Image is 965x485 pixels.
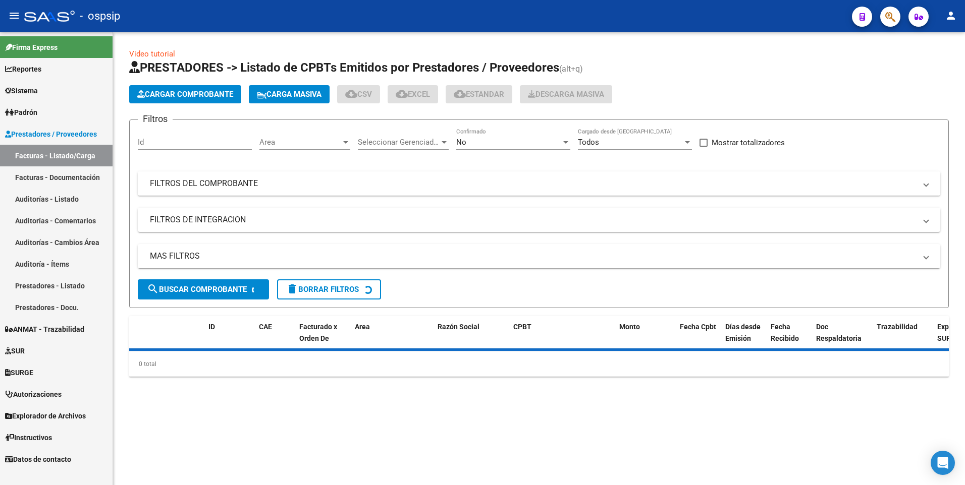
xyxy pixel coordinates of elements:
button: Cargar Comprobante [129,85,241,103]
span: Estandar [454,90,504,99]
button: Buscar Comprobante [138,279,269,299]
mat-icon: delete [286,283,298,295]
span: CAE [259,323,272,331]
datatable-header-cell: Razón Social [434,316,509,360]
app-download-masive: Descarga masiva de comprobantes (adjuntos) [520,85,612,103]
datatable-header-cell: CAE [255,316,295,360]
button: EXCEL [388,85,438,103]
span: Mostrar totalizadores [712,137,785,149]
mat-icon: cloud_download [396,88,408,100]
span: Días desde Emisión [725,323,761,342]
span: Borrar Filtros [286,285,359,294]
span: ANMAT - Trazabilidad [5,324,84,335]
span: Fecha Recibido [771,323,799,342]
span: Datos de contacto [5,454,71,465]
span: Fecha Cpbt [680,323,716,331]
button: Estandar [446,85,512,103]
datatable-header-cell: Facturado x Orden De [295,316,351,360]
span: (alt+q) [559,64,583,74]
span: CSV [345,90,372,99]
span: Seleccionar Gerenciador [358,138,440,147]
datatable-header-cell: Fecha Cpbt [676,316,721,360]
span: SUR [5,345,25,356]
span: Carga Masiva [257,90,321,99]
span: Buscar Comprobante [147,285,247,294]
span: Padrón [5,107,37,118]
span: Doc Respaldatoria [816,323,862,342]
mat-panel-title: FILTROS DE INTEGRACION [150,214,916,225]
span: Monto [619,323,640,331]
datatable-header-cell: Trazabilidad [873,316,933,360]
span: SURGE [5,367,33,378]
mat-icon: cloud_download [454,88,466,100]
datatable-header-cell: ID [204,316,255,360]
span: Cargar Comprobante [137,90,233,99]
span: Prestadores / Proveedores [5,129,97,140]
a: Video tutorial [129,49,175,58]
span: Autorizaciones [5,389,62,400]
datatable-header-cell: Monto [615,316,676,360]
button: Carga Masiva [249,85,330,103]
span: No [456,138,466,147]
datatable-header-cell: Fecha Recibido [767,316,812,360]
h3: Filtros [138,112,173,126]
span: Instructivos [5,432,52,443]
span: Razón Social [438,323,479,331]
span: EXCEL [396,90,430,99]
button: Borrar Filtros [277,279,381,299]
datatable-header-cell: Días desde Emisión [721,316,767,360]
span: PRESTADORES -> Listado de CPBTs Emitidos por Prestadores / Proveedores [129,60,559,75]
datatable-header-cell: Doc Respaldatoria [812,316,873,360]
span: Firma Express [5,42,58,53]
span: Area [259,138,341,147]
span: Reportes [5,64,41,75]
mat-expansion-panel-header: FILTROS DE INTEGRACION [138,208,940,232]
mat-panel-title: MAS FILTROS [150,251,916,262]
div: Open Intercom Messenger [931,451,955,475]
span: ID [208,323,215,331]
span: Explorador de Archivos [5,410,86,421]
mat-icon: cloud_download [345,88,357,100]
span: Area [355,323,370,331]
span: Facturado x Orden De [299,323,337,342]
span: Todos [578,138,599,147]
mat-icon: menu [8,10,20,22]
mat-expansion-panel-header: FILTROS DEL COMPROBANTE [138,171,940,196]
mat-expansion-panel-header: MAS FILTROS [138,244,940,268]
span: - ospsip [80,5,120,27]
datatable-header-cell: Area [351,316,419,360]
datatable-header-cell: CPBT [509,316,615,360]
span: CPBT [513,323,531,331]
span: Trazabilidad [877,323,918,331]
button: CSV [337,85,380,103]
mat-icon: search [147,283,159,295]
mat-icon: person [945,10,957,22]
span: Sistema [5,85,38,96]
button: Descarga Masiva [520,85,612,103]
span: Descarga Masiva [528,90,604,99]
div: 0 total [129,351,949,377]
mat-panel-title: FILTROS DEL COMPROBANTE [150,178,916,189]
